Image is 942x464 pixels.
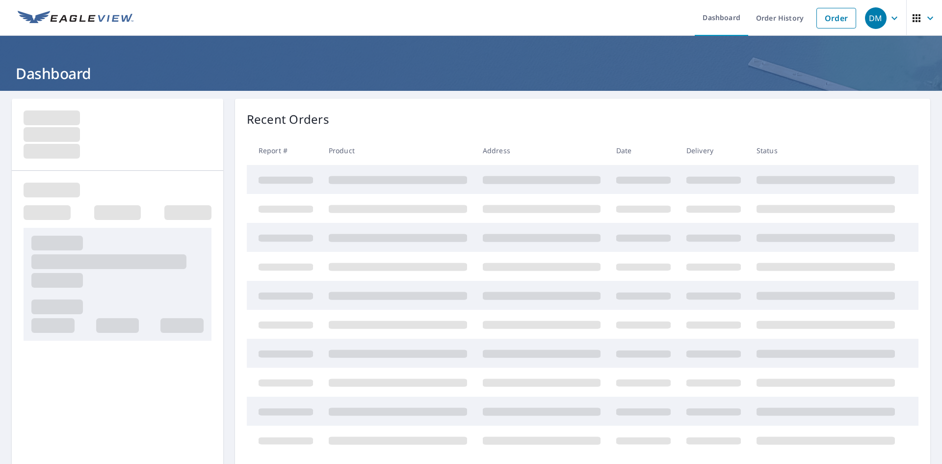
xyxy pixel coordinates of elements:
div: DM [865,7,887,29]
th: Report # [247,136,321,165]
th: Delivery [679,136,749,165]
p: Recent Orders [247,110,329,128]
th: Product [321,136,475,165]
img: EV Logo [18,11,133,26]
th: Date [608,136,679,165]
th: Address [475,136,608,165]
th: Status [749,136,903,165]
h1: Dashboard [12,63,930,83]
a: Order [816,8,856,28]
